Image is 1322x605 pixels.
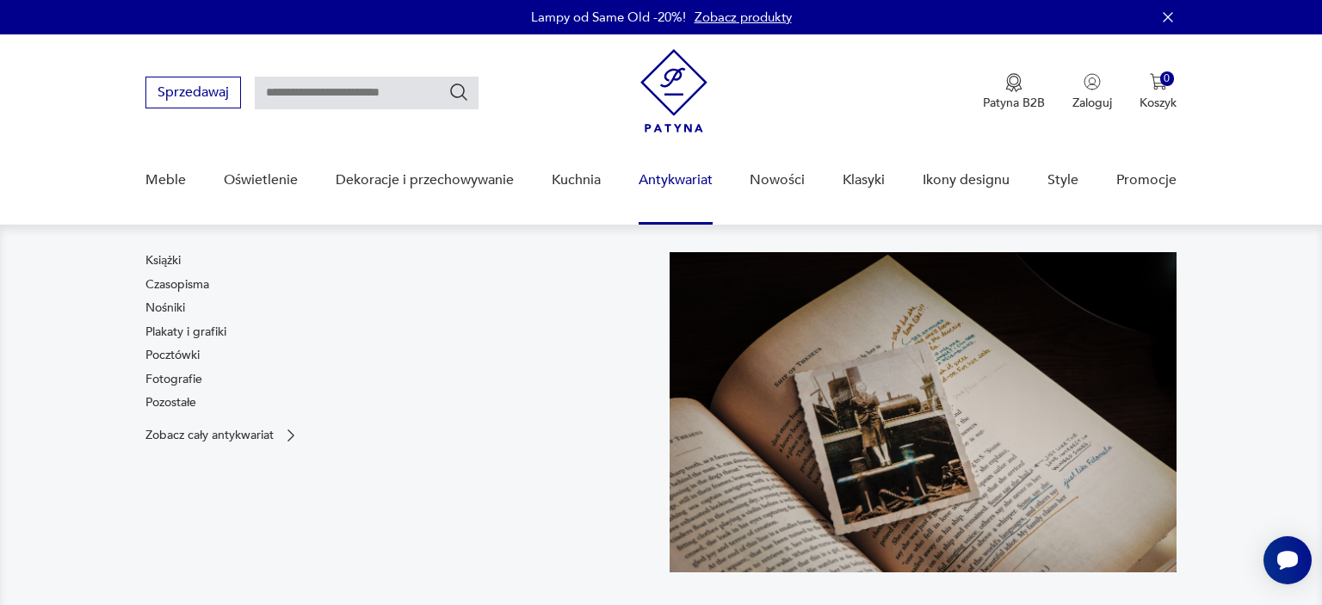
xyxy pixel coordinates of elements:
[1005,73,1022,92] img: Ikona medalu
[1160,71,1175,86] div: 0
[750,147,805,213] a: Nowości
[695,9,792,26] a: Zobacz produkty
[923,147,1010,213] a: Ikony designu
[145,88,241,100] a: Sprzedawaj
[1263,536,1312,584] iframe: Smartsupp widget button
[640,49,707,133] img: Patyna - sklep z meblami i dekoracjami vintage
[336,147,514,213] a: Dekoracje i przechowywanie
[1140,95,1177,111] p: Koszyk
[1140,73,1177,111] button: 0Koszyk
[983,73,1045,111] button: Patyna B2B
[145,276,209,293] a: Czasopisma
[639,147,713,213] a: Antykwariat
[1072,73,1112,111] button: Zaloguj
[531,9,686,26] p: Lampy od Same Old -20%!
[552,147,601,213] a: Kuchnia
[145,429,274,441] p: Zobacz cały antykwariat
[145,147,186,213] a: Meble
[145,324,226,341] a: Plakaty i grafiki
[145,427,300,444] a: Zobacz cały antykwariat
[1072,95,1112,111] p: Zaloguj
[145,77,241,108] button: Sprzedawaj
[983,95,1045,111] p: Patyna B2B
[843,147,885,213] a: Klasyki
[1047,147,1078,213] a: Style
[145,252,181,269] a: Książki
[448,82,469,102] button: Szukaj
[983,73,1045,111] a: Ikona medaluPatyna B2B
[145,347,200,364] a: Pocztówki
[145,299,185,317] a: Nośniki
[670,252,1177,572] img: c8a9187830f37f141118a59c8d49ce82.jpg
[145,394,196,411] a: Pozostałe
[1084,73,1101,90] img: Ikonka użytkownika
[1116,147,1177,213] a: Promocje
[145,371,202,388] a: Fotografie
[1150,73,1167,90] img: Ikona koszyka
[224,147,298,213] a: Oświetlenie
